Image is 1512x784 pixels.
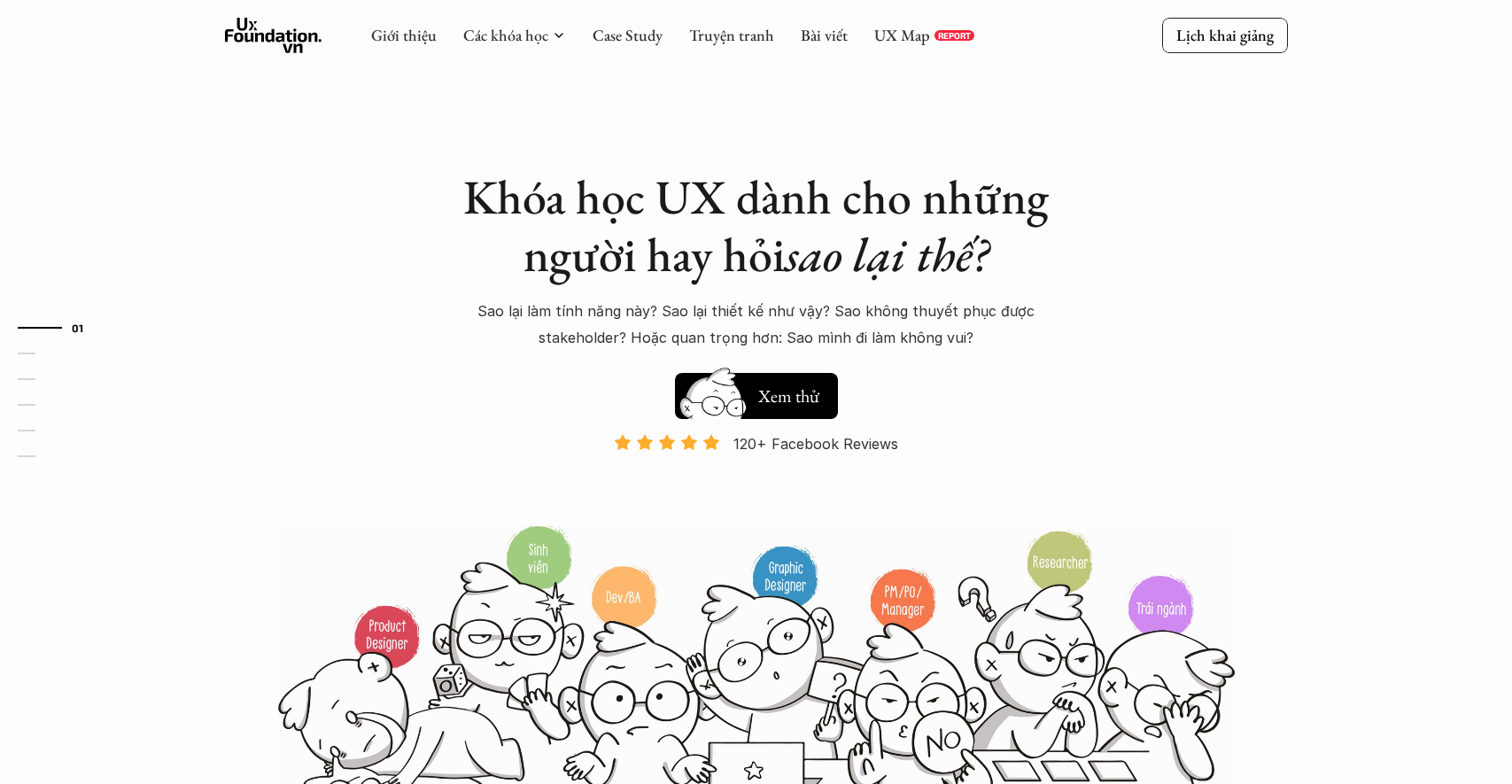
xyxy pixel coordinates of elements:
a: Bài viết [801,25,848,45]
a: UX Map [874,25,930,45]
a: Case Study [593,25,663,45]
a: Giới thiệu [371,25,437,45]
strong: 01 [72,322,84,334]
p: 120+ Facebook Reviews [733,431,898,457]
p: Lịch khai giảng [1176,25,1274,45]
p: Sao lại làm tính năng này? Sao lại thiết kế như vậy? Sao không thuyết phục được stakeholder? Hoặc... [455,298,1058,352]
a: 01 [18,317,102,338]
em: sao lại thế? [785,223,989,285]
h1: Khóa học UX dành cho những người hay hỏi [446,168,1066,283]
p: REPORT [938,30,971,41]
h5: Xem thử [758,384,819,408]
a: Xem thử [675,364,838,419]
a: 120+ Facebook Reviews [599,433,914,523]
a: Lịch khai giảng [1162,18,1288,52]
a: REPORT [934,30,974,41]
a: Truyện tranh [689,25,774,45]
a: Các khóa học [463,25,548,45]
